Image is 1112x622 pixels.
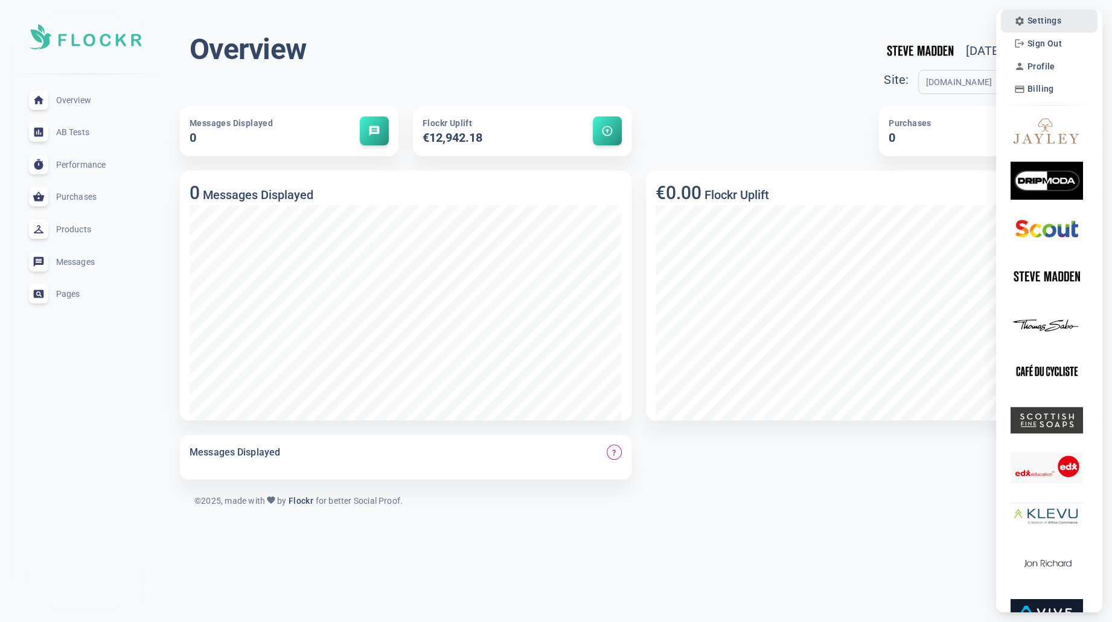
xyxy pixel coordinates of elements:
[1011,449,1083,487] img: shopedx
[1027,84,1054,94] span: Billing
[1027,16,1061,26] span: Settings
[1011,353,1083,391] img: cafeducycliste
[1011,13,1065,30] button: Settings
[1011,35,1066,52] button: Sign Out
[1011,81,1058,98] button: Billing
[1027,62,1055,72] span: Profile
[1011,401,1083,439] img: scottishfinesoaps
[1011,545,1083,583] img: jonrichard
[1011,497,1083,535] img: athos
[1011,113,1083,151] img: jayley
[1011,305,1083,343] img: thomassabo
[1011,209,1083,247] img: scouts
[1027,39,1062,49] span: Sign Out
[1011,162,1083,200] img: dripmoda
[1011,58,1059,75] button: Profile
[1011,257,1083,295] img: stevemadden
